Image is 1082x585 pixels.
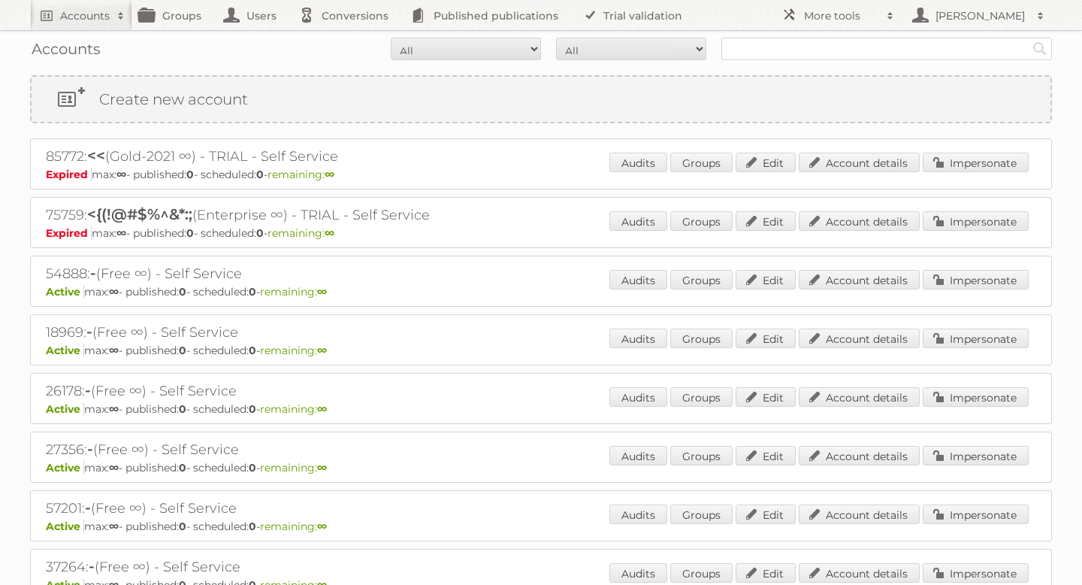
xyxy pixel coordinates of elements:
p: max: - published: - scheduled: - [46,226,1036,240]
strong: 0 [186,226,194,240]
strong: 0 [256,226,264,240]
a: Edit [736,211,796,231]
a: Account details [799,153,920,172]
span: - [86,323,92,341]
h2: 54888: (Free ∞) - Self Service [46,264,572,283]
a: Impersonate [923,153,1029,172]
strong: ∞ [109,402,119,416]
span: Expired [46,226,92,240]
a: Edit [736,387,796,407]
strong: 0 [249,285,256,299]
p: max: - published: - scheduled: - [46,402,1036,416]
a: Groups [670,270,733,289]
strong: ∞ [317,402,327,416]
span: - [85,381,91,399]
span: Active [46,285,84,299]
span: - [87,440,93,458]
span: Expired [46,168,92,181]
strong: 0 [179,461,186,474]
a: Impersonate [923,387,1029,407]
a: Account details [799,211,920,231]
strong: 0 [249,402,256,416]
p: max: - published: - scheduled: - [46,344,1036,357]
a: Account details [799,270,920,289]
span: remaining: [260,344,327,357]
strong: ∞ [317,520,327,533]
span: Active [46,402,84,416]
strong: ∞ [317,344,327,357]
strong: 0 [249,520,256,533]
strong: 0 [179,344,186,357]
span: Active [46,520,84,533]
span: << [87,147,105,165]
strong: ∞ [109,520,119,533]
h2: 57201: (Free ∞) - Self Service [46,499,572,518]
a: Audits [609,505,667,524]
a: Edit [736,270,796,289]
span: - [89,557,95,575]
a: Audits [609,153,667,172]
a: Impersonate [923,563,1029,583]
h2: 27356: (Free ∞) - Self Service [46,440,572,459]
strong: ∞ [317,461,327,474]
a: Groups [670,329,733,348]
a: Audits [609,387,667,407]
span: - [90,264,96,282]
a: Groups [670,153,733,172]
p: max: - published: - scheduled: - [46,285,1036,299]
a: Edit [736,153,796,172]
h2: 85772: (Gold-2021 ∞) - TRIAL - Self Service [46,147,572,166]
a: Edit [736,446,796,465]
strong: ∞ [109,285,119,299]
a: Impersonate [923,270,1029,289]
a: Audits [609,270,667,289]
strong: 0 [179,520,186,533]
strong: ∞ [116,226,126,240]
a: Impersonate [923,329,1029,348]
a: Account details [799,505,920,524]
span: - [85,499,91,517]
strong: ∞ [317,285,327,299]
h2: 18969: (Free ∞) - Self Service [46,323,572,342]
strong: 0 [249,344,256,357]
h2: [PERSON_NAME] [932,8,1029,23]
a: Groups [670,211,733,231]
a: Audits [609,446,667,465]
strong: ∞ [116,168,126,181]
strong: 0 [186,168,194,181]
span: <{(!@#$%^&*:; [87,205,192,223]
a: Groups [670,446,733,465]
a: Account details [799,446,920,465]
span: remaining: [260,520,327,533]
a: Groups [670,563,733,583]
a: Account details [799,563,920,583]
a: Groups [670,387,733,407]
span: remaining: [260,285,327,299]
span: remaining: [267,168,334,181]
a: Impersonate [923,446,1029,465]
span: remaining: [260,402,327,416]
h2: More tools [804,8,879,23]
a: Impersonate [923,211,1029,231]
h2: 75759: (Enterprise ∞) - TRIAL - Self Service [46,205,572,225]
a: Audits [609,211,667,231]
a: Edit [736,563,796,583]
h2: Accounts [60,8,110,23]
p: max: - published: - scheduled: - [46,168,1036,181]
a: Audits [609,329,667,348]
a: Audits [609,563,667,583]
strong: ∞ [109,461,119,474]
a: Edit [736,329,796,348]
strong: 0 [256,168,264,181]
strong: ∞ [325,168,334,181]
strong: 0 [249,461,256,474]
strong: 0 [179,402,186,416]
h2: 37264: (Free ∞) - Self Service [46,557,572,577]
p: max: - published: - scheduled: - [46,461,1036,474]
h2: 26178: (Free ∞) - Self Service [46,381,572,401]
a: Groups [670,505,733,524]
input: Search [1029,38,1051,60]
a: Edit [736,505,796,524]
strong: 0 [179,285,186,299]
span: Active [46,344,84,357]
